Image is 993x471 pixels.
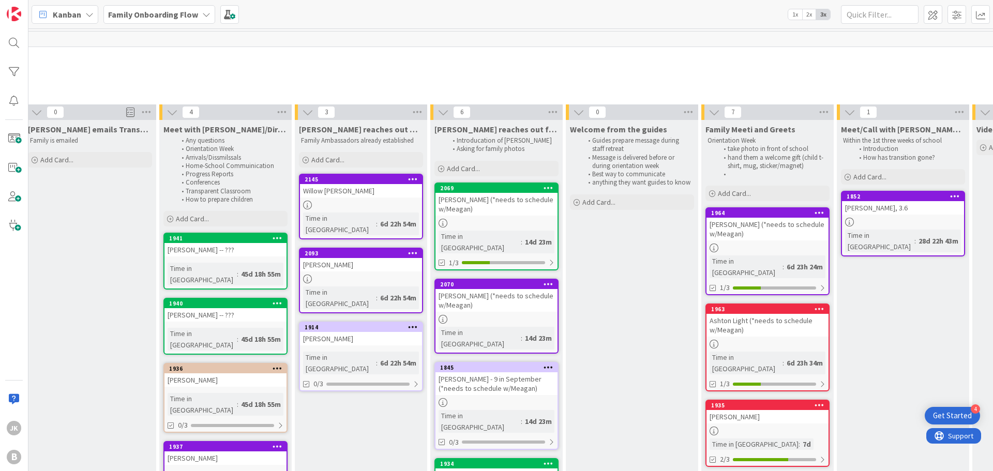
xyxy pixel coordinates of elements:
[178,420,188,431] span: 0/3
[440,460,558,467] div: 1934
[435,280,558,289] div: 2070
[708,136,827,145] p: Orientation Week
[300,175,422,197] div: 2145Willow [PERSON_NAME]
[305,250,422,257] div: 2093
[7,421,21,435] div: JK
[434,124,559,134] span: Jackie reaches out for familiy photo
[176,170,286,178] li: Progress Reports
[853,145,964,153] li: Introduction
[168,263,237,285] div: Time in [GEOGRAPHIC_DATA]
[439,231,521,253] div: Time in [GEOGRAPHIC_DATA]
[434,362,559,450] a: 1845[PERSON_NAME] - 9 in September (*needs to schedule w/Meagan)Time in [GEOGRAPHIC_DATA]:14d 23m0/3
[706,410,829,423] div: [PERSON_NAME]
[435,280,558,312] div: 2070[PERSON_NAME] (*needs to schedule w/Meagan)
[164,364,287,373] div: 1936
[40,155,73,164] span: Add Card...
[300,175,422,184] div: 2145
[300,184,422,197] div: Willow [PERSON_NAME]
[300,249,422,271] div: 2093[PERSON_NAME]
[163,298,288,355] a: 1940[PERSON_NAME] -- ???Time in [GEOGRAPHIC_DATA]:45d 18h 55m
[376,357,378,369] span: :
[705,124,795,134] span: Family Meeti and Greets
[176,187,286,195] li: Transparent Classroom
[522,236,554,248] div: 14d 23m
[705,400,830,467] a: 1935[PERSON_NAME]Time in [GEOGRAPHIC_DATA]:7d2/3
[916,235,961,247] div: 28d 22h 43m
[521,332,522,344] span: :
[176,214,209,223] span: Add Card...
[169,365,287,372] div: 1936
[841,5,919,24] input: Quick Filter...
[176,178,286,187] li: Conferences
[237,333,238,345] span: :
[303,286,376,309] div: Time in [GEOGRAPHIC_DATA]
[176,162,286,170] li: Home-School Commuinication
[47,106,64,118] span: 0
[435,363,558,395] div: 1845[PERSON_NAME] - 9 in September (*needs to schedule w/Meagan)
[706,305,829,337] div: 1963Ashton Light (*needs to schedule w/Meagan)
[841,191,965,256] a: 1852[PERSON_NAME], 3.6Time in [GEOGRAPHIC_DATA]:28d 22h 43m
[299,174,423,239] a: 2145Willow [PERSON_NAME]Time in [GEOGRAPHIC_DATA]:6d 22h 54m
[238,333,283,345] div: 45d 18h 55m
[378,218,419,230] div: 6d 22h 54m
[706,401,829,410] div: 1935
[799,438,800,450] span: :
[164,364,287,387] div: 1936[PERSON_NAME]
[788,9,802,20] span: 1x
[169,443,287,450] div: 1937
[176,145,286,153] li: Orientation Week
[311,155,344,164] span: Add Card...
[303,352,376,374] div: Time in [GEOGRAPHIC_DATA]
[434,183,559,270] a: 2069[PERSON_NAME] (*needs to schedule w/Meagan)Time in [GEOGRAPHIC_DATA]:14d 23m1/3
[845,230,914,252] div: Time in [GEOGRAPHIC_DATA]
[182,106,200,118] span: 4
[705,303,830,391] a: 1963Ashton Light (*needs to schedule w/Meagan)Time in [GEOGRAPHIC_DATA]:6d 23h 34m1/3
[299,322,423,391] a: 1914[PERSON_NAME]Time in [GEOGRAPHIC_DATA]:6d 22h 54m0/3
[582,178,693,187] li: anything they want guides to know
[842,201,964,215] div: [PERSON_NAME], 3.6
[238,399,283,410] div: 45d 18h 55m
[376,218,378,230] span: :
[447,164,480,173] span: Add Card...
[435,459,558,468] div: 1934
[163,124,288,134] span: Meet with Meagan/Director of Education
[720,454,730,465] span: 2/3
[164,451,287,465] div: [PERSON_NAME]
[53,8,81,21] span: Kanban
[718,145,828,153] li: take photo in front of school
[843,136,963,145] p: Within the 1st three weeks of school
[301,136,421,145] p: Family Ambassadors already established
[28,124,152,134] span: Lorraine emails Transparent Classroom information
[933,411,972,421] div: Get Started
[440,185,558,192] div: 2069
[435,193,558,216] div: [PERSON_NAME] (*needs to schedule w/Meagan)
[435,363,558,372] div: 1845
[300,323,422,345] div: 1914[PERSON_NAME]
[720,378,730,389] span: 1/3
[582,197,615,207] span: Add Card...
[971,404,980,414] div: 4
[589,106,606,118] span: 0
[168,393,237,416] div: Time in [GEOGRAPHIC_DATA]
[440,364,558,371] div: 1845
[378,357,419,369] div: 6d 22h 54m
[30,136,150,145] p: Family is emailed
[706,218,829,240] div: [PERSON_NAME] (*needs to schedule w/Meagan)
[300,323,422,332] div: 1914
[163,363,288,433] a: 1936[PERSON_NAME]Time in [GEOGRAPHIC_DATA]:45d 18h 55m0/3
[435,184,558,193] div: 2069
[169,235,287,242] div: 1941
[164,308,287,322] div: [PERSON_NAME] -- ???
[582,136,693,154] li: Guides prepare message during staff retreat
[439,410,521,433] div: Time in [GEOGRAPHIC_DATA]
[705,207,830,295] a: 1964[PERSON_NAME] (*needs to schedule w/Meagan)Time in [GEOGRAPHIC_DATA]:6d 23h 24m1/3
[22,2,47,14] span: Support
[299,248,423,313] a: 2093[PERSON_NAME]Time in [GEOGRAPHIC_DATA]:6d 22h 54m
[318,106,335,118] span: 3
[522,332,554,344] div: 14d 23m
[521,236,522,248] span: :
[720,282,730,293] span: 1/3
[163,233,288,290] a: 1941[PERSON_NAME] -- ???Time in [GEOGRAPHIC_DATA]:45d 18h 55m
[842,192,964,201] div: 1852
[164,373,287,387] div: [PERSON_NAME]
